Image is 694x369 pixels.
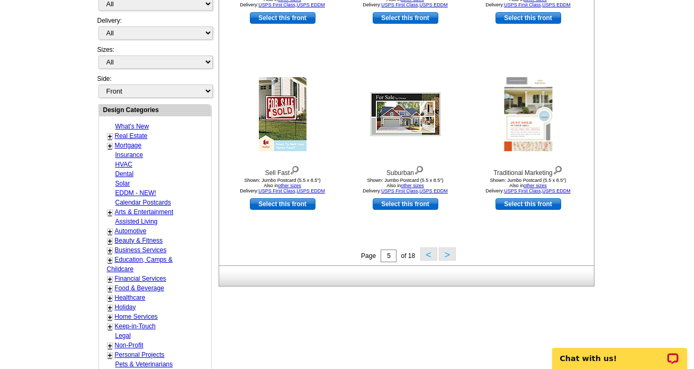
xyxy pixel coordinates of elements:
a: + [108,142,112,150]
button: < [420,247,437,261]
a: USPS EDDM [542,2,571,7]
div: Side: [97,74,212,99]
a: + [108,208,112,217]
a: + [108,275,112,283]
div: Traditional Marketing [470,163,587,178]
a: + [108,322,112,331]
img: Traditional Marketing [504,77,552,151]
a: Healthcare [115,294,146,301]
a: USPS EDDM [296,188,325,193]
a: Keep-in-Touch [115,322,156,330]
a: USPS First Class [381,188,418,193]
span: Page [361,252,376,260]
div: Shown: Jumbo Postcard (5.5 x 8.5") Delivery: , [470,178,587,193]
a: use this design [495,12,561,24]
a: USPS EDDM [542,188,571,193]
a: use this design [373,198,438,210]
div: Shown: Jumbo Postcard (5.5 x 8.5") Delivery: , [224,178,341,193]
a: + [108,256,112,264]
a: Food & Beverage [115,284,164,292]
div: Design Categories [99,105,211,115]
a: Business Services [115,246,167,254]
a: + [108,132,112,141]
a: Dental [115,170,134,178]
span: Also in [386,183,424,188]
a: + [108,284,112,293]
a: Beauty & Fitness [115,237,163,244]
a: USPS First Class [504,188,541,193]
a: use this design [250,198,316,210]
iframe: LiveChat chat widget [545,336,694,369]
a: Personal Projects [115,351,165,358]
a: USPS First Class [258,188,295,193]
a: Mortgage [115,142,142,149]
a: use this design [373,12,438,24]
a: Pets & Veterinarians [115,361,173,368]
a: Insurance [115,151,143,159]
a: Calendar Postcards [115,199,171,206]
img: view design details [290,163,300,175]
a: EDDM - NEW! [115,189,156,197]
img: Suburban [368,90,443,138]
img: view design details [414,163,424,175]
a: + [108,351,112,359]
a: Arts & Entertainment [115,208,174,216]
a: + [108,227,112,236]
a: USPS EDDM [419,188,448,193]
a: + [108,342,112,350]
a: USPS EDDM [296,2,325,7]
a: other sizes [524,183,547,188]
a: What's New [115,123,149,130]
a: HVAC [115,161,132,168]
span: Also in [264,183,301,188]
a: Home Services [115,313,158,320]
a: Assisted Living [115,218,158,225]
div: Sizes: [97,45,212,74]
div: Shown: Jumbo Postcard (5.5 x 8.5") Delivery: , [347,178,464,193]
a: + [108,246,112,255]
a: USPS EDDM [419,2,448,7]
a: Automotive [115,227,147,235]
a: USPS First Class [258,2,295,7]
a: + [108,294,112,302]
a: use this design [495,198,561,210]
a: other sizes [401,183,424,188]
a: Non-Profit [115,342,143,349]
a: Real Estate [115,132,148,140]
div: Suburban [347,163,464,178]
img: Sell Fast [259,77,307,151]
button: > [439,247,456,261]
a: Education, Camps & Childcare [107,256,173,273]
a: + [108,303,112,312]
span: of 18 [401,252,415,260]
a: Financial Services [115,275,166,282]
img: view design details [553,163,563,175]
a: use this design [250,12,316,24]
a: Legal [115,332,131,339]
a: USPS First Class [381,2,418,7]
span: Also in [509,183,547,188]
a: Solar [115,180,130,187]
a: other sizes [278,183,301,188]
a: + [108,237,112,245]
a: USPS First Class [504,2,541,7]
a: Holiday [115,303,136,311]
a: + [108,313,112,321]
div: Delivery: [97,16,212,45]
div: Sell Fast [224,163,341,178]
